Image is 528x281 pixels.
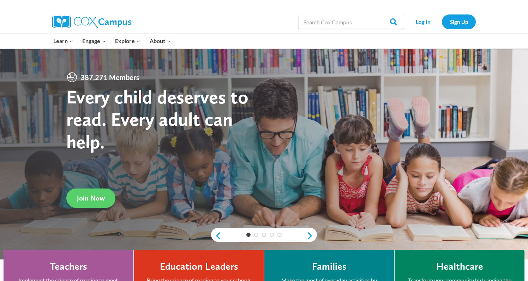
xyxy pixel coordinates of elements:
a: Join Now [66,189,115,208]
a: 5 [277,233,282,237]
a: 1 [246,233,251,237]
a: next [306,232,317,240]
span: Learn [53,36,73,46]
a: 3 [262,233,266,237]
h4: Teachers [50,261,87,273]
nav: Secondary Navigation [408,14,476,29]
span: Engage [82,36,106,46]
strong: Every child deserves to read. Every adult can help. [66,85,248,153]
span: Explore [115,36,140,46]
h4: Healthcare [436,261,483,273]
a: 2 [254,233,258,237]
span: Join Now [77,194,105,202]
a: previous [211,232,222,240]
h4: Families [312,261,347,273]
a: Log In [408,14,438,29]
span: About [150,36,171,46]
nav: Primary Navigation [49,34,175,48]
a: Sign Up [442,14,476,29]
div: content slider buttons [211,229,317,243]
img: Cox Campus [52,16,131,28]
a: 4 [270,233,274,237]
span: 387,271 Members [78,72,142,83]
input: Search Cox Campus [298,15,404,29]
h4: Education Leaders [160,261,238,273]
